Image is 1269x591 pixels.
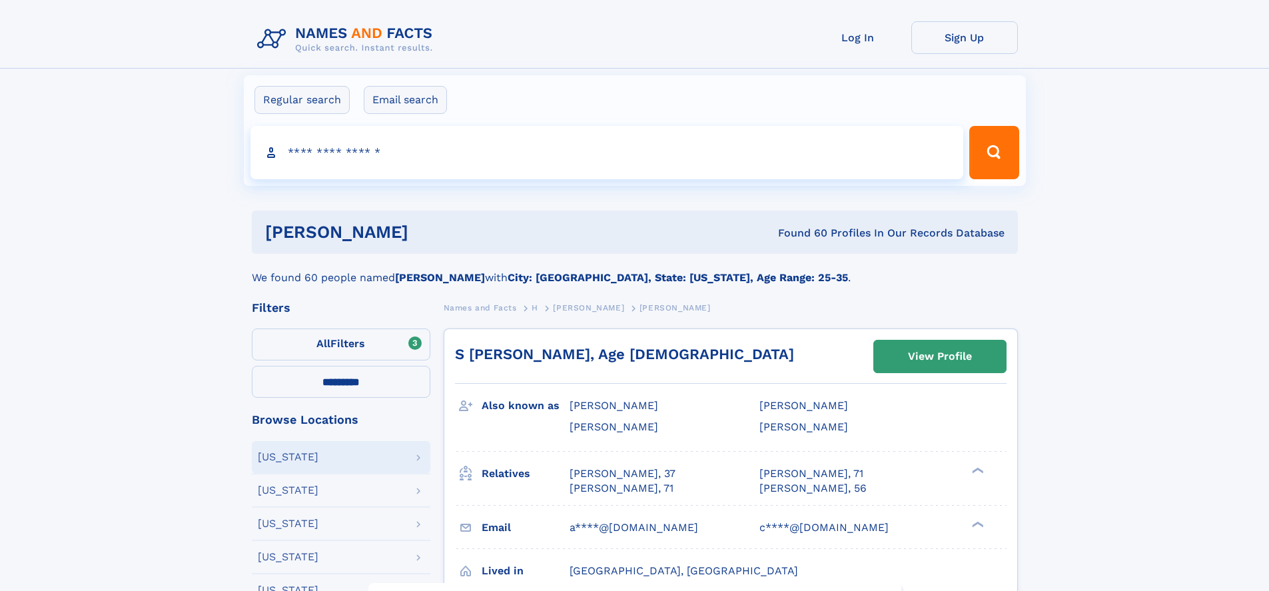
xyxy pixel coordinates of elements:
[482,394,570,417] h3: Also known as
[316,337,330,350] span: All
[908,341,972,372] div: View Profile
[969,466,985,474] div: ❯
[252,414,430,426] div: Browse Locations
[759,481,867,496] a: [PERSON_NAME], 56
[364,86,447,114] label: Email search
[254,86,350,114] label: Regular search
[258,518,318,529] div: [US_STATE]
[482,560,570,582] h3: Lived in
[570,466,675,481] a: [PERSON_NAME], 37
[570,564,798,577] span: [GEOGRAPHIC_DATA], [GEOGRAPHIC_DATA]
[553,303,624,312] span: [PERSON_NAME]
[553,299,624,316] a: [PERSON_NAME]
[252,302,430,314] div: Filters
[874,340,1006,372] a: View Profile
[759,399,848,412] span: [PERSON_NAME]
[911,21,1018,54] a: Sign Up
[570,399,658,412] span: [PERSON_NAME]
[805,21,911,54] a: Log In
[258,552,318,562] div: [US_STATE]
[444,299,517,316] a: Names and Facts
[250,126,964,179] input: search input
[252,328,430,360] label: Filters
[482,462,570,485] h3: Relatives
[508,271,848,284] b: City: [GEOGRAPHIC_DATA], State: [US_STATE], Age Range: 25-35
[258,485,318,496] div: [US_STATE]
[258,452,318,462] div: [US_STATE]
[395,271,485,284] b: [PERSON_NAME]
[570,481,673,496] a: [PERSON_NAME], 71
[759,420,848,433] span: [PERSON_NAME]
[759,466,863,481] a: [PERSON_NAME], 71
[969,520,985,528] div: ❯
[639,303,711,312] span: [PERSON_NAME]
[969,126,1019,179] button: Search Button
[570,420,658,433] span: [PERSON_NAME]
[593,226,1005,241] div: Found 60 Profiles In Our Records Database
[252,254,1018,286] div: We found 60 people named with .
[482,516,570,539] h3: Email
[265,224,594,241] h1: [PERSON_NAME]
[252,21,444,57] img: Logo Names and Facts
[532,303,538,312] span: H
[532,299,538,316] a: H
[455,346,794,362] a: S [PERSON_NAME], Age [DEMOGRAPHIC_DATA]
